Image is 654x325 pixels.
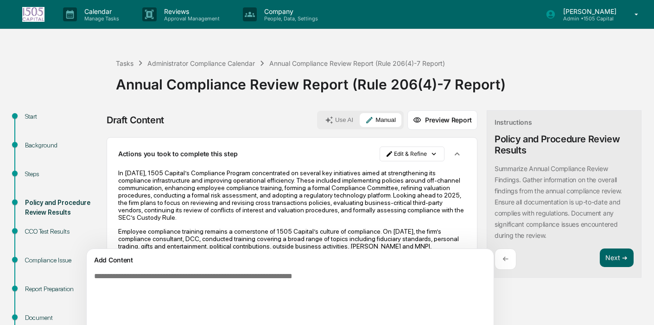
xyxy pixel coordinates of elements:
button: Use AI [319,113,359,127]
div: Report Preparation [25,284,101,294]
div: Annual Compliance Review Report (Rule 206(4)-7 Report) [269,59,445,67]
div: Draft Content [107,115,164,126]
div: Add Content [92,255,488,266]
div: Start [25,112,101,121]
p: [PERSON_NAME] [556,7,621,15]
div: Steps [25,169,101,179]
p: Summarize Annual Compliance Review Findings. Gather information on the overall findings from the ... [495,165,622,239]
div: Policy and Procedure Review Results [495,134,634,156]
p: People, Data, Settings [257,15,323,22]
p: Calendar [77,7,124,15]
p: In [DATE], 1505 Capital’s Compliance Program concentrated on several key initiatives aimed at str... [118,169,466,221]
div: Tasks [116,59,133,67]
p: Company [257,7,323,15]
p: Manage Tasks [77,15,124,22]
div: CCO Test Results [25,227,101,236]
div: Administrator Compliance Calendar [147,59,255,67]
div: Instructions [495,118,532,126]
p: Actions you took to complete this step [118,150,237,158]
p: ← [502,255,508,263]
button: Next ➔ [600,249,634,268]
p: Admin • 1505 Capital [556,15,621,22]
div: Background [25,140,101,150]
div: Compliance Issue [25,255,101,265]
p: Approval Management [157,15,224,22]
iframe: Open customer support [624,294,649,319]
p: Employee compliance training remains a cornerstone of 1505 Capital’s culture of compliance. On [D... [118,228,466,265]
div: Policy and Procedure Review Results [25,198,101,217]
div: Annual Compliance Review Report (Rule 206(4)-7 Report) [116,69,649,93]
button: Edit & Refine [380,147,444,161]
button: Preview Report [407,110,477,130]
p: Reviews [157,7,224,15]
img: logo [22,7,44,22]
button: Manual [360,113,401,127]
div: Document [25,313,101,323]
